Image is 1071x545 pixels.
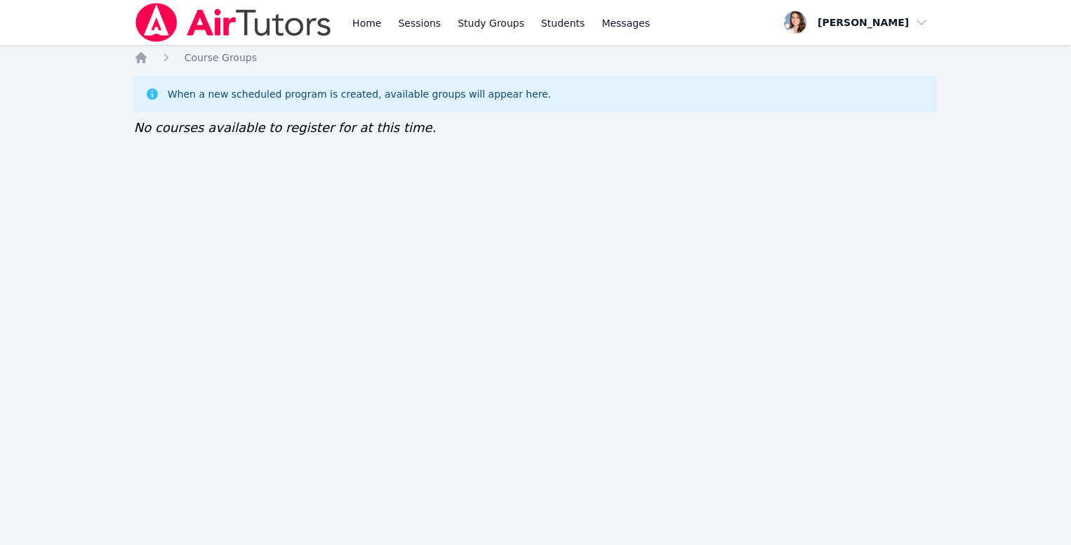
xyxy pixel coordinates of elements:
[185,51,257,65] a: Course Groups
[134,51,938,65] nav: Breadcrumb
[134,3,333,42] img: Air Tutors
[185,52,257,63] span: Course Groups
[134,120,437,135] span: No courses available to register for at this time.
[168,87,552,101] div: When a new scheduled program is created, available groups will appear here.
[601,16,650,30] span: Messages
